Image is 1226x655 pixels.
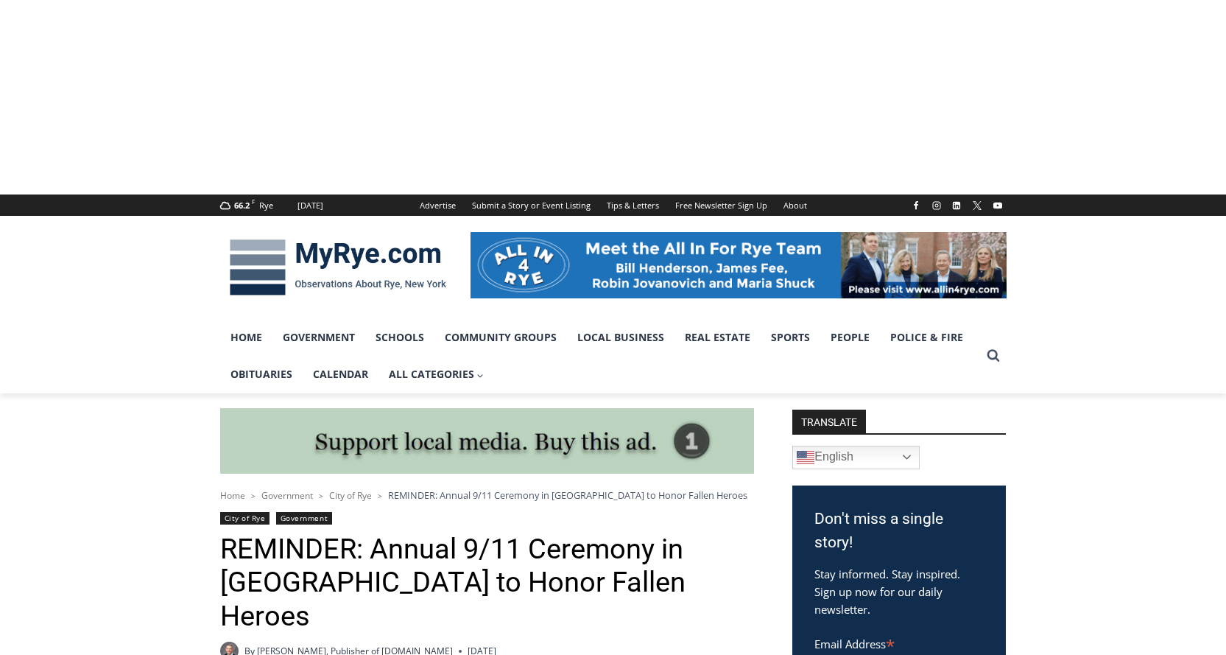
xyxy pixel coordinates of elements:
[471,232,1007,298] img: All in for Rye
[220,533,754,634] h1: REMINDER: Annual 9/11 Ceremony in [GEOGRAPHIC_DATA] to Honor Fallen Heroes
[220,488,754,502] nav: Breadcrumbs
[319,491,323,501] span: >
[234,200,250,211] span: 66.2
[303,356,378,393] a: Calendar
[980,343,1007,369] button: View Search Form
[412,195,464,216] a: Advertise
[220,512,270,525] a: City of Rye
[378,356,495,393] a: All Categories
[775,195,815,216] a: About
[814,565,984,618] p: Stay informed. Stay inspired. Sign up now for our daily newsletter.
[880,319,973,356] a: Police & Fire
[667,195,775,216] a: Free Newsletter Sign Up
[220,319,980,393] nav: Primary Navigation
[329,489,372,502] a: City of Rye
[297,199,323,212] div: [DATE]
[388,488,747,502] span: REMINDER: Annual 9/11 Ceremony in [GEOGRAPHIC_DATA] to Honor Fallen Heroes
[797,449,814,466] img: en
[261,489,313,502] a: Government
[464,195,599,216] a: Submit a Story or Event Listing
[276,512,332,525] a: Government
[792,446,920,469] a: English
[412,195,815,216] nav: Secondary Navigation
[792,410,866,433] strong: TRANSLATE
[220,356,303,393] a: Obituaries
[220,408,754,474] img: support local media, buy this ad
[220,229,456,306] img: MyRye.com
[599,195,667,216] a: Tips & Letters
[272,319,365,356] a: Government
[251,491,256,501] span: >
[252,197,255,206] span: F
[567,319,674,356] a: Local Business
[814,508,984,554] h3: Don't miss a single story!
[389,366,485,382] span: All Categories
[220,489,245,502] a: Home
[948,197,965,214] a: Linkedin
[434,319,567,356] a: Community Groups
[674,319,761,356] a: Real Estate
[378,491,382,501] span: >
[365,319,434,356] a: Schools
[761,319,820,356] a: Sports
[907,197,925,214] a: Facebook
[989,197,1007,214] a: YouTube
[968,197,986,214] a: X
[820,319,880,356] a: People
[259,199,273,212] div: Rye
[220,319,272,356] a: Home
[928,197,945,214] a: Instagram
